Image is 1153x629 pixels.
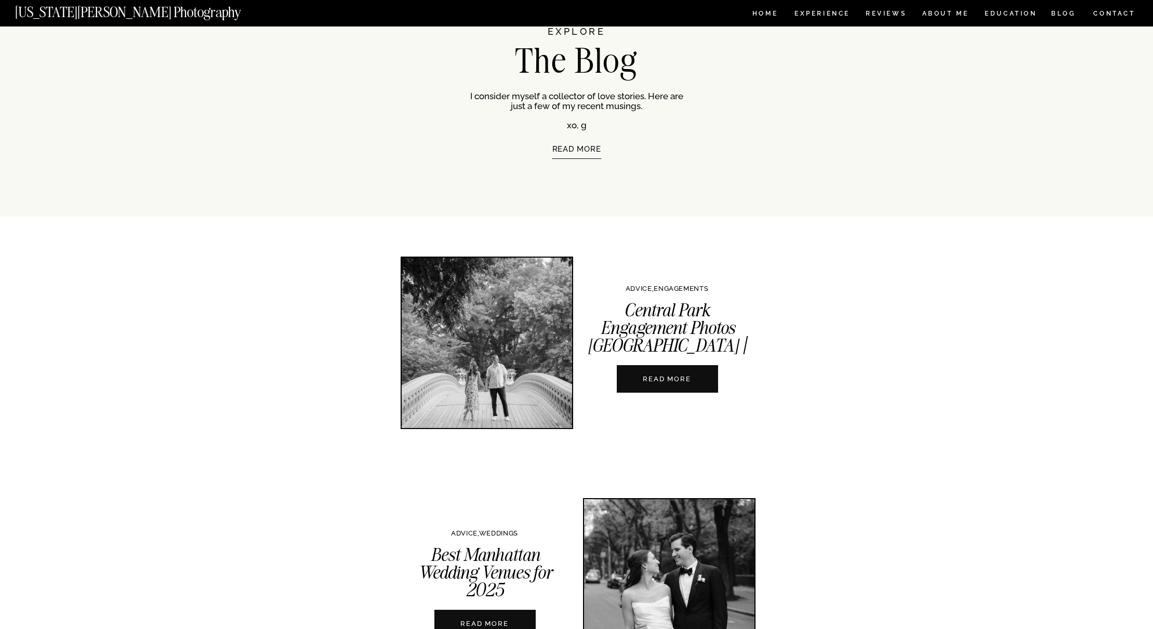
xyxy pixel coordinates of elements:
[626,285,652,292] a: ADVICE
[1051,10,1076,19] a: BLOG
[458,44,696,75] h1: The Blog
[479,529,518,537] a: WEDDINGS
[418,543,552,601] a: Best Manhattan Wedding Venues for 2025
[588,299,747,374] a: Central Park Engagement Photos [GEOGRAPHIC_DATA] | A Complete Guide
[386,530,584,537] p: ,
[15,5,276,14] a: [US_STATE][PERSON_NAME] Photography
[488,145,665,182] a: READ MORE
[427,619,542,628] a: READ MORE
[922,10,969,19] a: ABOUT ME
[568,285,766,292] p: ,
[486,27,667,47] h2: EXPLORE
[654,285,708,292] a: ENGAGEMENTS
[750,10,780,19] a: HOME
[451,529,478,537] a: ADVICE
[402,258,572,428] a: Central Park Engagement Photos NYC | A Complete Guide
[617,365,718,393] a: Central Park Engagement Photos NYC | A Complete Guide
[609,374,725,384] a: READ MORE
[794,10,849,19] a: Experience
[984,10,1038,19] a: EDUCATION
[866,10,905,19] a: REVIEWS
[1093,8,1136,19] a: CONTACT
[470,91,683,129] p: I consider myself a collector of love stories. Here are just a few of my recent musings. xo, g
